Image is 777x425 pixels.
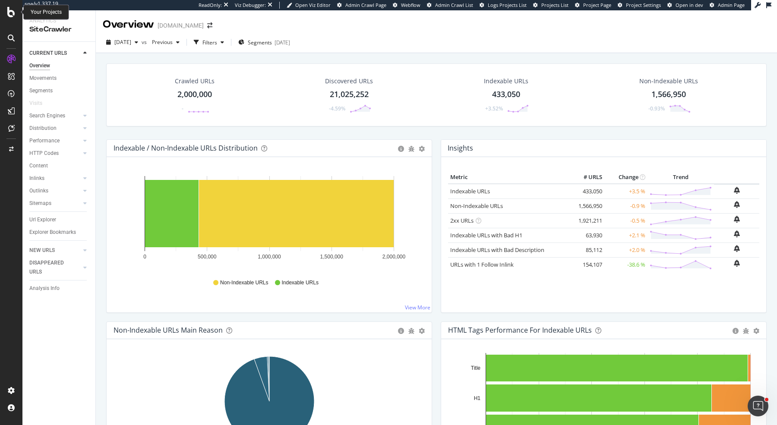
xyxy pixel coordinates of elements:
div: Discovered URLs [325,77,373,85]
div: DISAPPEARED URLS [29,258,73,277]
span: vs [142,38,148,46]
th: # URLS [570,171,604,184]
a: Content [29,161,89,170]
div: bug [743,328,749,334]
td: -0.5 % [604,213,647,228]
div: 433,050 [492,89,520,100]
div: Visits [29,99,42,108]
a: Distribution [29,124,81,133]
div: - [182,105,183,112]
span: Open in dev [676,2,703,8]
span: Logs Projects List [488,2,527,8]
div: Outlinks [29,186,48,195]
div: Indexable / Non-Indexable URLs Distribution [114,144,258,152]
a: CURRENT URLS [29,49,81,58]
a: View More [405,304,430,311]
div: bell-plus [734,216,740,223]
a: Outlinks [29,186,81,195]
div: bug [408,328,414,334]
a: Indexable URLs [450,187,490,195]
button: Previous [148,35,183,49]
div: bell-plus [734,201,740,208]
button: Segments[DATE] [235,35,294,49]
div: Viz Debugger: [235,2,266,9]
a: Indexable URLs with Bad H1 [450,231,522,239]
div: Explorer Bookmarks [29,228,76,237]
div: bell-plus [734,260,740,267]
a: Open in dev [667,2,703,9]
a: Segments [29,86,89,95]
button: [DATE] [103,35,142,49]
a: Movements [29,74,89,83]
div: Url Explorer [29,215,56,224]
text: 1,000,000 [258,254,281,260]
td: 1,566,950 [570,198,604,213]
td: 85,112 [570,242,604,257]
div: Your Projects [31,9,62,16]
div: Indexable URLs [484,77,528,85]
span: 2025 Aug. 25th [114,38,131,46]
div: Content [29,161,48,170]
div: -0.93% [648,105,665,112]
div: bug [408,146,414,152]
div: gear [419,146,425,152]
a: Analysis Info [29,284,89,293]
div: Filters [202,39,217,46]
th: Trend [647,171,714,184]
div: Non-Indexable URLs [639,77,698,85]
span: Project Settings [626,2,661,8]
a: URLs with 1 Follow Inlink [450,261,514,268]
a: Logs Projects List [480,2,527,9]
div: Overview [103,17,154,32]
div: Distribution [29,124,57,133]
text: 2,000,000 [382,254,406,260]
a: Performance [29,136,81,145]
th: Metric [448,171,570,184]
div: SiteCrawler [29,25,88,35]
a: Indexable URLs with Bad Description [450,246,544,254]
td: 1,921,211 [570,213,604,228]
a: Overview [29,61,89,70]
div: NEW URLS [29,246,55,255]
div: Crawled URLs [175,77,215,85]
a: Explorer Bookmarks [29,228,89,237]
a: Url Explorer [29,215,89,224]
a: Webflow [393,2,420,9]
div: Analytics [29,17,88,25]
text: H1 [474,395,481,401]
div: -4.59% [329,105,345,112]
td: +2.0 % [604,242,647,257]
div: Movements [29,74,57,83]
span: Open Viz Editor [295,2,331,8]
a: Sitemaps [29,199,81,208]
h4: Insights [448,142,473,154]
a: Open Viz Editor [287,2,331,9]
div: Sitemaps [29,199,51,208]
span: Admin Crawl Page [345,2,386,8]
td: -0.9 % [604,198,647,213]
div: Performance [29,136,60,145]
a: Project Page [575,2,611,9]
div: Search Engines [29,111,65,120]
div: gear [419,328,425,334]
a: NEW URLS [29,246,81,255]
span: Non-Indexable URLs [220,279,268,286]
a: Non-Indexable URLs [450,202,503,210]
div: [DATE] [275,39,290,46]
a: Admin Crawl Page [337,2,386,9]
th: Change [604,171,647,184]
svg: A chart. [114,171,425,271]
text: Title [471,365,481,371]
td: +2.1 % [604,228,647,242]
div: circle-info [398,146,404,152]
a: Inlinks [29,174,81,183]
div: 1,566,950 [651,89,686,100]
div: gear [753,328,759,334]
span: Indexable URLs [282,279,319,286]
td: 433,050 [570,184,604,199]
div: +3.52% [485,105,503,112]
div: Analysis Info [29,284,60,293]
span: Admin Crawl List [435,2,473,8]
span: Admin Page [718,2,745,8]
text: 1,500,000 [320,254,344,260]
